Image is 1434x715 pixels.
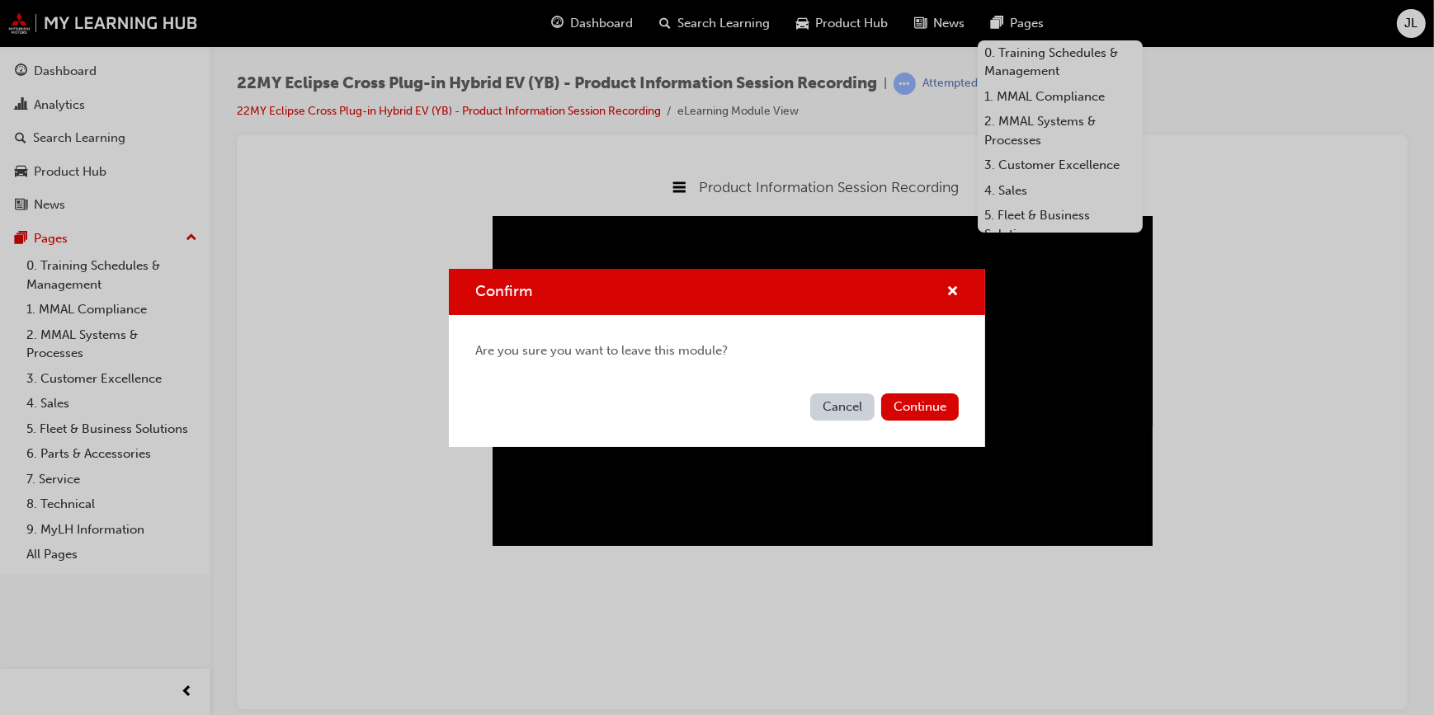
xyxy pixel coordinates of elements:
[946,282,959,303] button: cross-icon
[243,55,903,385] video: Sorry, your browser does not support embedded videos.
[946,285,959,300] span: cross-icon
[810,393,875,421] button: Cancel
[449,269,985,447] div: Confirm
[475,282,532,300] span: Confirm
[449,315,985,387] div: Are you sure you want to leave this module?
[881,393,959,421] button: Continue
[449,17,709,35] span: Product Information Session Recording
